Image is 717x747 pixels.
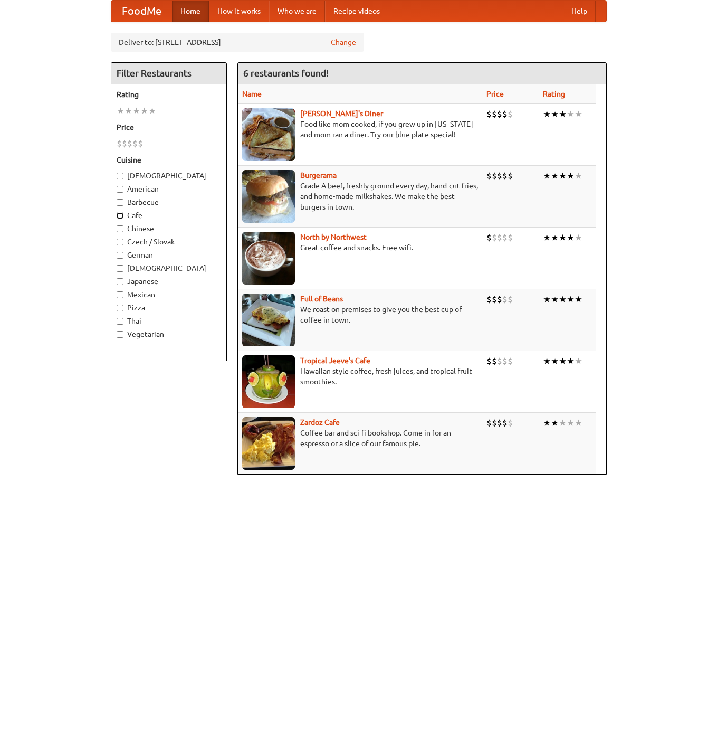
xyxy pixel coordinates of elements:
[117,289,221,300] label: Mexican
[242,181,478,212] p: Grade A beef, freshly ground every day, hand-cut fries, and home-made milkshakes. We make the bes...
[492,355,497,367] li: $
[575,355,582,367] li: ★
[300,233,367,241] a: North by Northwest
[117,122,221,133] h5: Price
[497,232,502,243] li: $
[122,138,127,149] li: $
[497,417,502,429] li: $
[486,417,492,429] li: $
[551,355,559,367] li: ★
[209,1,269,22] a: How it works
[497,170,502,182] li: $
[117,316,221,326] label: Thai
[492,232,497,243] li: $
[508,232,513,243] li: $
[117,318,123,325] input: Thai
[117,105,125,117] li: ★
[543,417,551,429] li: ★
[325,1,388,22] a: Recipe videos
[111,63,226,84] h4: Filter Restaurants
[502,417,508,429] li: $
[543,170,551,182] li: ★
[486,90,504,98] a: Price
[117,237,221,247] label: Czech / Slovak
[111,33,364,52] div: Deliver to: [STREET_ADDRESS]
[543,294,551,305] li: ★
[132,105,140,117] li: ★
[132,138,138,149] li: $
[486,170,492,182] li: $
[117,171,221,181] label: [DEMOGRAPHIC_DATA]
[242,355,295,408] img: jeeves.jpg
[502,170,508,182] li: $
[331,37,356,48] a: Change
[486,232,492,243] li: $
[502,294,508,305] li: $
[117,305,123,311] input: Pizza
[551,108,559,120] li: ★
[117,252,123,259] input: German
[567,108,575,120] li: ★
[140,105,148,117] li: ★
[497,294,502,305] li: $
[117,89,221,100] h5: Rating
[117,138,122,149] li: $
[242,119,478,140] p: Food like mom cooked, if you grew up in [US_STATE] and mom ran a diner. Try our blue plate special!
[492,294,497,305] li: $
[575,294,582,305] li: ★
[559,108,567,120] li: ★
[117,223,221,234] label: Chinese
[486,108,492,120] li: $
[300,295,343,303] a: Full of Beans
[559,417,567,429] li: ★
[117,329,221,339] label: Vegetarian
[300,418,340,427] a: Zardoz Cafe
[117,250,221,260] label: German
[551,232,559,243] li: ★
[242,417,295,470] img: zardoz.jpg
[551,294,559,305] li: ★
[567,170,575,182] li: ★
[551,417,559,429] li: ★
[508,294,513,305] li: $
[543,108,551,120] li: ★
[543,355,551,367] li: ★
[575,108,582,120] li: ★
[300,171,337,179] a: Burgerama
[117,210,221,221] label: Cafe
[269,1,325,22] a: Who we are
[508,170,513,182] li: $
[300,356,370,365] b: Tropical Jeeve's Cafe
[563,1,596,22] a: Help
[242,366,478,387] p: Hawaiian style coffee, fresh juices, and tropical fruit smoothies.
[575,417,582,429] li: ★
[575,232,582,243] li: ★
[242,304,478,325] p: We roast on premises to give you the best cup of coffee in town.
[486,355,492,367] li: $
[117,263,221,273] label: [DEMOGRAPHIC_DATA]
[125,105,132,117] li: ★
[300,109,383,118] a: [PERSON_NAME]'s Diner
[543,232,551,243] li: ★
[117,278,123,285] input: Japanese
[575,170,582,182] li: ★
[117,186,123,193] input: American
[117,225,123,232] input: Chinese
[117,239,123,245] input: Czech / Slovak
[242,170,295,223] img: burgerama.jpg
[117,173,123,179] input: [DEMOGRAPHIC_DATA]
[117,331,123,338] input: Vegetarian
[172,1,209,22] a: Home
[117,302,221,313] label: Pizza
[138,138,143,149] li: $
[559,355,567,367] li: ★
[117,265,123,272] input: [DEMOGRAPHIC_DATA]
[508,108,513,120] li: $
[497,108,502,120] li: $
[508,417,513,429] li: $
